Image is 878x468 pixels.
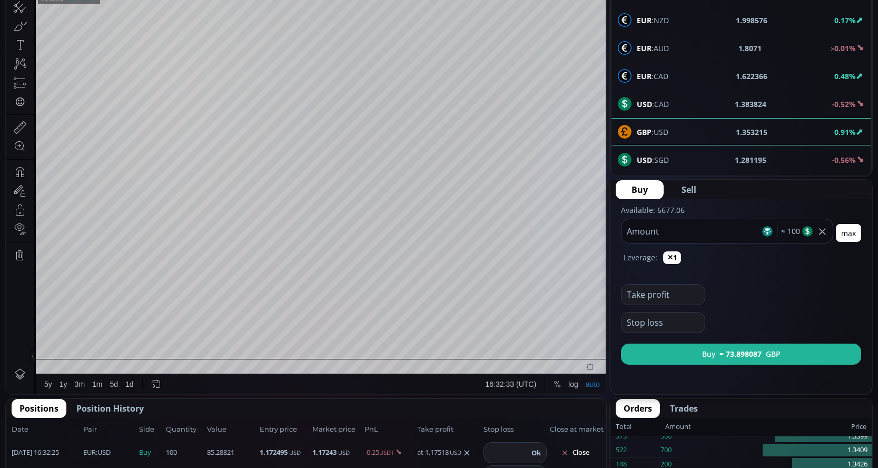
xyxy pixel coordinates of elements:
div: Great British Pound [69,24,149,34]
b: 0.48% [834,71,856,81]
b: 1.17243 [312,447,337,457]
span: :USD [83,447,111,458]
span: Close at market [550,424,600,435]
div: Toggle Log Scale [558,418,576,438]
span: :CAD [637,71,668,82]
button: ✕1 [663,251,681,264]
button: Close [550,444,600,461]
small: USD [338,448,350,456]
div: 5y [38,424,46,432]
span: Pair [83,424,136,435]
span: Side [139,424,163,435]
div: 159.888K [61,38,91,46]
span: ≈ 100 [777,226,800,237]
span: Entry price [260,424,309,435]
div: 1.35322 [280,26,304,34]
div: 3m [68,424,78,432]
b: 0.01% [834,43,856,53]
span: :AUD [637,43,669,54]
div: Hide Drawings Toolbar [24,393,29,407]
b: -0.52% [832,99,856,109]
div: Volume [34,38,57,46]
div: 1D [52,24,69,34]
div: 1d [119,424,127,432]
b: USD [637,155,652,165]
span: Sell [682,183,696,196]
div: 700 [660,443,672,457]
div: 1m [86,424,96,432]
span: Market price [312,424,362,435]
b: ≈ 73.898087 [719,348,762,359]
b: 1.383824 [735,99,766,110]
button: Buy≈ 73.898087GBP [621,344,861,365]
b: EUR [637,71,652,81]
span: 16:32:33 (UTC) [479,424,530,432]
button: Orders [616,399,660,418]
div: 1.3409 [677,443,872,457]
small: USD [289,448,301,456]
button: Buy [616,180,664,199]
button: Trades [662,399,706,418]
span: 100 [166,447,204,458]
span: [DATE] 16:32:25 [12,447,80,458]
div: +0.01188 (+0.89%) [308,26,366,34]
div: auto [579,424,594,432]
div: GBP [34,24,52,34]
span: 85.28821 [207,447,257,458]
b: 1.8071 [738,43,762,54]
div: Indicators [196,6,229,14]
div: 1y [53,424,61,432]
small: USDT [379,448,394,456]
b: 1.172495 [260,447,288,457]
div: H [209,26,214,34]
b: EUR [637,15,652,25]
b: 0.17% [834,15,856,25]
button: Positions [12,399,66,418]
div: Total [616,420,665,434]
b: USD [637,99,652,109]
label: Leverage: [624,252,657,263]
span: :CAD [637,99,669,110]
span: > [831,44,834,53]
span: Take profit [417,424,480,435]
span: PnL [364,424,414,435]
div: L [242,26,246,34]
b: -0.56% [832,155,856,165]
div: Go to [141,418,158,438]
label: Available: 6677.06 [621,205,685,215]
button: Position History [68,399,152,418]
div: O [175,26,181,34]
span: :NZD [637,15,669,26]
div: 1.35444 [214,26,239,34]
div: Amount [665,420,691,434]
span: -0.25 [364,447,414,458]
div: Toggle Percentage [544,418,558,438]
span: Stop loss [484,424,547,435]
div: 1.34104 [181,26,205,34]
div: C [274,26,280,34]
button: 16:32:33 (UTC) [476,418,534,438]
div: Toggle Auto Scale [576,418,597,438]
b: 1.998576 [736,15,767,26]
div: 5d [104,424,112,432]
div: Price [691,420,866,434]
button: Ok [528,447,544,459]
div: Market open [157,24,166,34]
span: :SGD [637,154,669,165]
div: log [562,424,572,432]
div: 1.3399 [677,430,872,444]
span: Buy [139,447,163,458]
span: Trades [670,402,698,415]
span: Value [207,424,257,435]
b: 1.281195 [735,154,766,165]
b: EUR [83,447,96,457]
div: D [90,6,95,14]
div:  [9,141,18,151]
div: Compare [142,6,172,14]
span: Quantity [166,424,204,435]
span: Buy [632,183,648,196]
b: 1.622366 [736,71,767,82]
span: Orders [624,402,652,415]
button: Sell [666,180,712,199]
div: 522 [616,443,627,457]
